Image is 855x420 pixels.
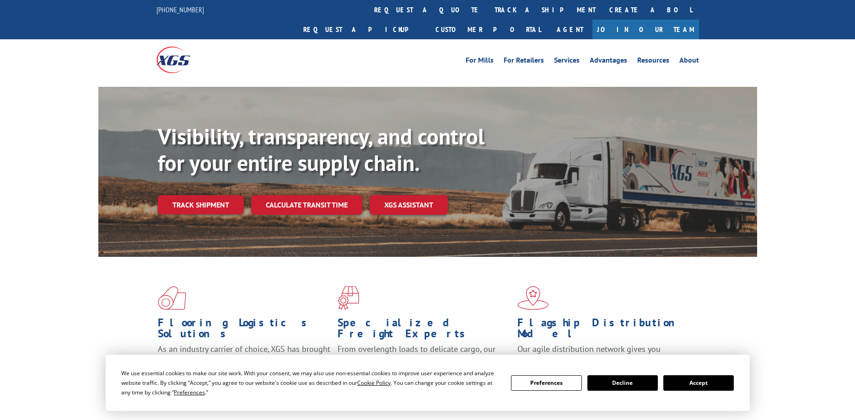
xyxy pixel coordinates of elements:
[663,375,734,391] button: Accept
[548,20,592,39] a: Agent
[338,344,511,384] p: From overlength loads to delicate cargo, our experienced staff knows the best way to move your fr...
[466,57,494,67] a: For Mills
[517,286,549,310] img: xgs-icon-flagship-distribution-model-red
[158,122,484,177] b: Visibility, transparency, and control for your entire supply chain.
[679,57,699,67] a: About
[429,20,548,39] a: Customer Portal
[357,379,391,387] span: Cookie Policy
[158,317,331,344] h1: Flooring Logistics Solutions
[296,20,429,39] a: Request a pickup
[106,355,750,411] div: Cookie Consent Prompt
[338,317,511,344] h1: Specialized Freight Experts
[158,344,330,376] span: As an industry carrier of choice, XGS has brought innovation and dedication to flooring logistics...
[121,368,500,397] div: We use essential cookies to make our site work. With your consent, we may also use non-essential ...
[511,375,581,391] button: Preferences
[174,388,205,396] span: Preferences
[504,57,544,67] a: For Retailers
[592,20,699,39] a: Join Our Team
[637,57,669,67] a: Resources
[587,375,658,391] button: Decline
[158,195,244,214] a: Track shipment
[517,344,686,365] span: Our agile distribution network gives you nationwide inventory management on demand.
[517,317,690,344] h1: Flagship Distribution Model
[370,195,448,215] a: XGS ASSISTANT
[156,5,204,14] a: [PHONE_NUMBER]
[158,286,186,310] img: xgs-icon-total-supply-chain-intelligence-red
[590,57,627,67] a: Advantages
[338,286,359,310] img: xgs-icon-focused-on-flooring-red
[554,57,580,67] a: Services
[251,195,362,215] a: Calculate transit time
